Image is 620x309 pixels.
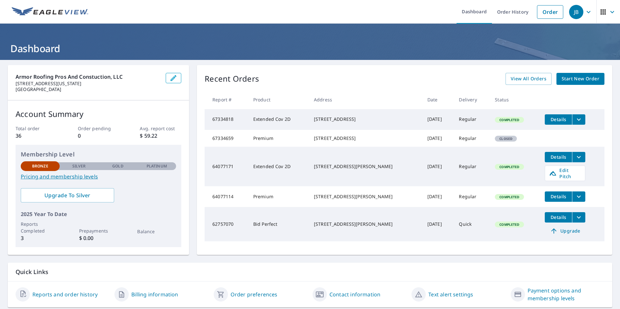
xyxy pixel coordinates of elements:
[79,234,118,242] p: $ 0.00
[248,130,309,147] td: Premium
[495,136,516,141] span: Closed
[79,227,118,234] p: Prepayments
[147,163,167,169] p: Platinum
[248,207,309,241] td: Bid Perfect
[314,221,417,227] div: [STREET_ADDRESS][PERSON_NAME]
[556,73,604,85] a: Start New Order
[528,287,604,302] a: Payment options and membership levels
[205,207,248,241] td: 62757070
[16,125,57,132] p: Total order
[329,291,380,298] a: Contact information
[545,212,572,223] button: detailsBtn-62757070
[314,193,417,200] div: [STREET_ADDRESS][PERSON_NAME]
[205,109,248,130] td: 67334818
[562,75,599,83] span: Start New Order
[506,73,552,85] a: View All Orders
[16,73,161,81] p: Armor Roofing Pros and Constuction, LLC
[454,90,490,109] th: Delivery
[140,132,181,140] p: $ 59.22
[572,152,585,162] button: filesDropdownBtn-64077171
[454,147,490,186] td: Regular
[537,5,563,19] a: Order
[140,125,181,132] p: Avg. report cost
[422,109,454,130] td: [DATE]
[205,147,248,186] td: 64077171
[112,163,123,169] p: Gold
[422,130,454,147] td: [DATE]
[422,207,454,241] td: [DATE]
[422,90,454,109] th: Date
[26,192,109,199] span: Upgrade To Silver
[549,214,568,220] span: Details
[495,222,523,227] span: Completed
[21,173,176,180] a: Pricing and membership levels
[422,186,454,207] td: [DATE]
[16,268,604,276] p: Quick Links
[549,193,568,200] span: Details
[205,130,248,147] td: 67334659
[131,291,178,298] a: Billing information
[422,147,454,186] td: [DATE]
[205,73,259,85] p: Recent Orders
[16,81,161,86] p: [STREET_ADDRESS][US_STATE]
[21,210,176,218] p: 2025 Year To Date
[205,186,248,207] td: 64077114
[549,167,581,179] span: Edit Pitch
[549,227,581,235] span: Upgrade
[32,163,48,169] p: Bronze
[21,221,60,234] p: Reports Completed
[454,130,490,147] td: Regular
[309,90,422,109] th: Address
[572,212,585,223] button: filesDropdownBtn-62757070
[454,207,490,241] td: Quick
[545,191,572,202] button: detailsBtn-64077114
[314,116,417,122] div: [STREET_ADDRESS]
[569,5,583,19] div: JB
[314,163,417,170] div: [STREET_ADDRESS][PERSON_NAME]
[72,163,86,169] p: Silver
[545,226,585,236] a: Upgrade
[248,186,309,207] td: Premium
[16,132,57,140] p: 36
[495,195,523,199] span: Completed
[32,291,98,298] a: Reports and order history
[16,108,181,120] p: Account Summary
[495,118,523,122] span: Completed
[454,109,490,130] td: Regular
[495,165,523,169] span: Completed
[511,75,546,83] span: View All Orders
[428,291,473,298] a: Text alert settings
[78,125,119,132] p: Order pending
[572,114,585,125] button: filesDropdownBtn-67334818
[454,186,490,207] td: Regular
[549,116,568,122] span: Details
[549,154,568,160] span: Details
[21,150,176,159] p: Membership Level
[545,166,585,181] a: Edit Pitch
[314,135,417,142] div: [STREET_ADDRESS]
[137,228,176,235] p: Balance
[78,132,119,140] p: 0
[248,90,309,109] th: Product
[545,114,572,125] button: detailsBtn-67334818
[8,42,612,55] h1: Dashboard
[248,109,309,130] td: Extended Cov 2D
[205,90,248,109] th: Report #
[545,152,572,162] button: detailsBtn-64077171
[572,191,585,202] button: filesDropdownBtn-64077114
[21,188,114,202] a: Upgrade To Silver
[16,86,161,92] p: [GEOGRAPHIC_DATA]
[231,291,278,298] a: Order preferences
[21,234,60,242] p: 3
[248,147,309,186] td: Extended Cov 2D
[490,90,540,109] th: Status
[12,7,88,17] img: EV Logo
